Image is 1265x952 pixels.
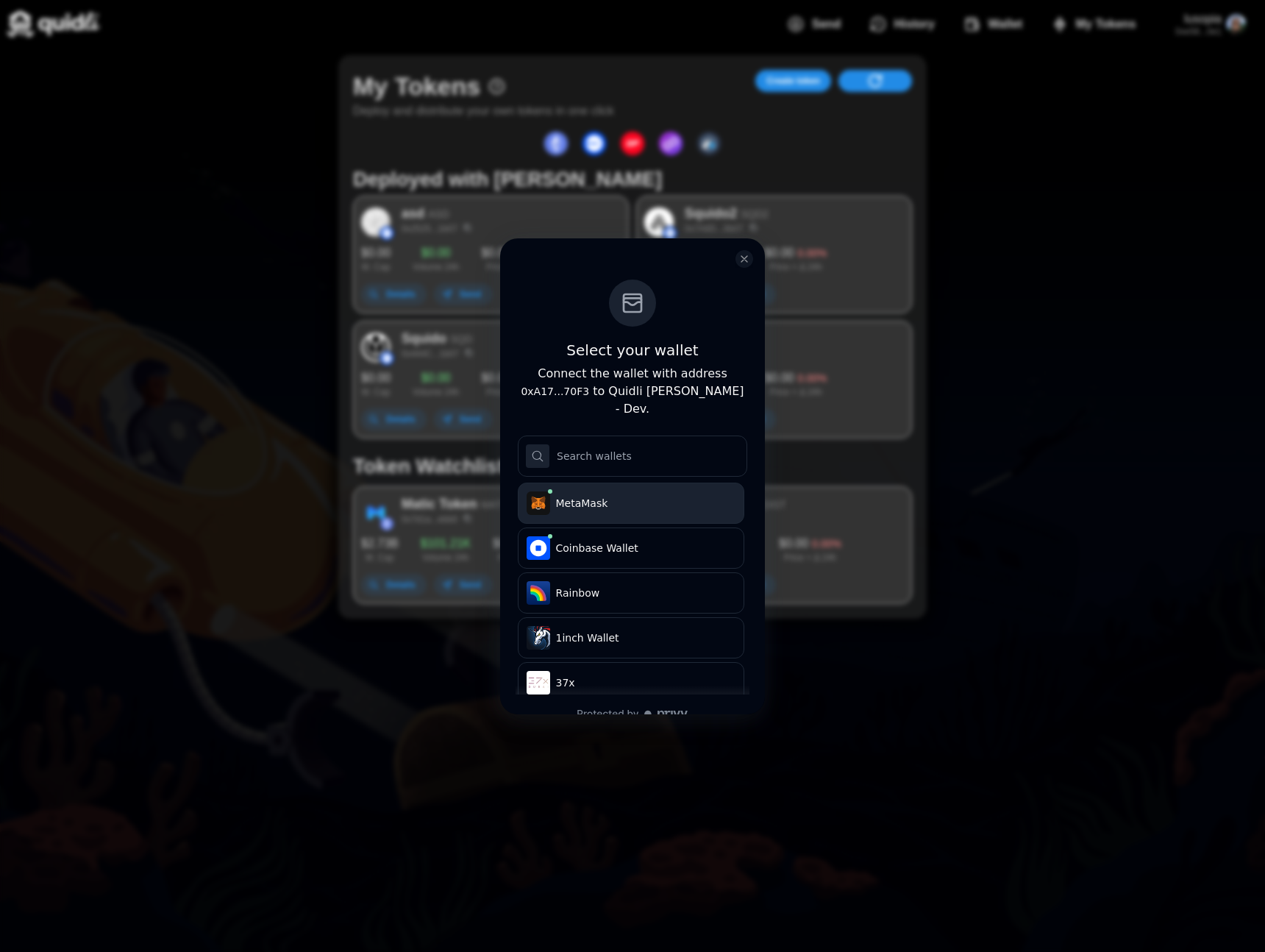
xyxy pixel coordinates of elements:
span: 1inch Wallet [556,630,730,645]
span: Connect the wallet with address to Quidli [PERSON_NAME] - Dev. [521,366,744,416]
img: svg+xml;base64,PHN2ZyB2aWV3Qm94PScwIDAgMTAyNCAxMDI0JyBmaWxsPSdub25lJyB4bWxucz0naHR0cDovL3d3dy53My... [527,536,550,560]
button: Rainbow [518,572,744,614]
span: Rainbow [556,586,730,600]
button: 1inch Wallet [518,617,744,658]
span: MetaMask [556,496,730,511]
span: 37x [556,675,730,690]
img: 52b1da3c-9e72-40ae-5dac-6142addd9c00 [527,626,550,650]
h3: Select your wallet [518,338,747,362]
img: c85a6bf2-f505-481c-9e7d-9a7190042c00 [527,671,550,695]
button: 37x [518,662,744,703]
button: Coinbase Wallet [518,527,744,569]
button: MetaMask [518,483,744,524]
span: 0xA174737de4cE11baB041Ac022b4c34Dc8f0f70F3 [521,383,589,400]
input: Search wallets [518,436,747,477]
img: 7a33d7f1-3d12-4b5c-f3ee-5cd83cb1b500 [527,581,550,605]
button: close modal [735,250,753,268]
span: Coinbase Wallet [556,541,730,555]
